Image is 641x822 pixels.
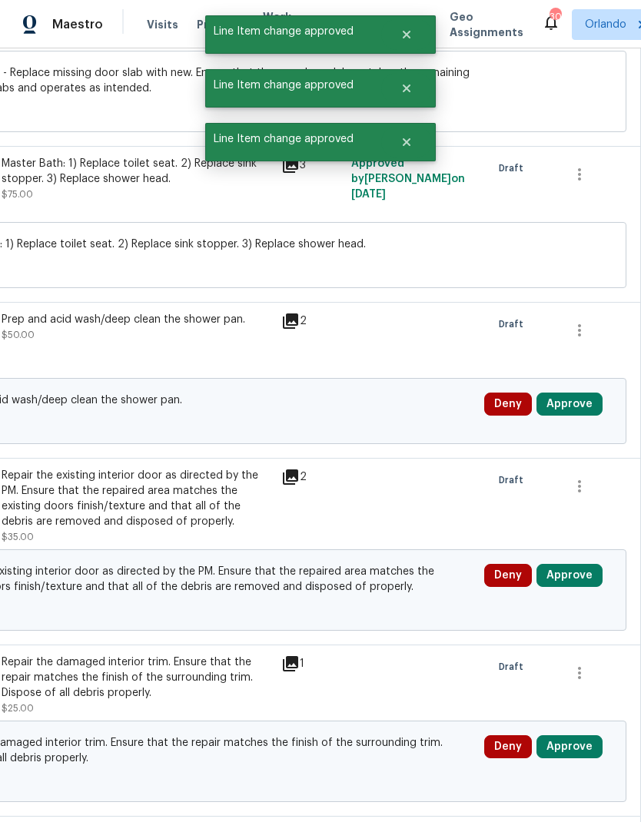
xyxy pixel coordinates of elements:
button: Deny [484,735,532,758]
span: Visits [147,17,178,32]
span: Line Item change approved [205,123,381,155]
div: 1 [281,655,342,673]
span: $50.00 [2,330,35,340]
button: Approve [536,735,603,758]
div: 3 [281,156,342,174]
div: Prep and acid wash/deep clean the shower pan. [2,312,272,327]
span: $25.00 [2,704,34,713]
button: Approve [536,393,603,416]
span: Draft [499,317,530,332]
div: Repair the damaged interior trim. Ensure that the repair matches the finish of the surrounding tr... [2,655,272,701]
span: Geo Assignments [450,9,523,40]
span: $35.00 [2,532,34,542]
button: Close [381,127,432,157]
span: Line Item change approved [205,69,381,101]
span: Maestro [52,17,103,32]
span: Line Item change approved [205,15,381,48]
span: Approved by [PERSON_NAME] on [351,158,465,200]
span: $75.00 [2,190,33,199]
span: Draft [499,659,530,675]
button: Deny [484,564,532,587]
div: Master Bath: 1) Replace toilet seat. 2) Replace sink stopper. 3) Replace shower head. [2,156,272,187]
button: Approve [536,564,603,587]
button: Close [381,73,432,104]
div: Repair the existing interior door as directed by the PM. Ensure that the repaired area matches th... [2,468,272,529]
span: Projects [197,17,244,32]
span: Draft [499,472,530,488]
span: Draft [499,161,530,176]
span: [DATE] [351,189,386,200]
span: Orlando [585,17,626,32]
button: Close [381,19,432,50]
button: Deny [484,393,532,416]
div: 2 [281,468,342,486]
div: 30 [550,9,560,25]
div: 2 [281,312,342,330]
span: Work Orders [263,9,302,40]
